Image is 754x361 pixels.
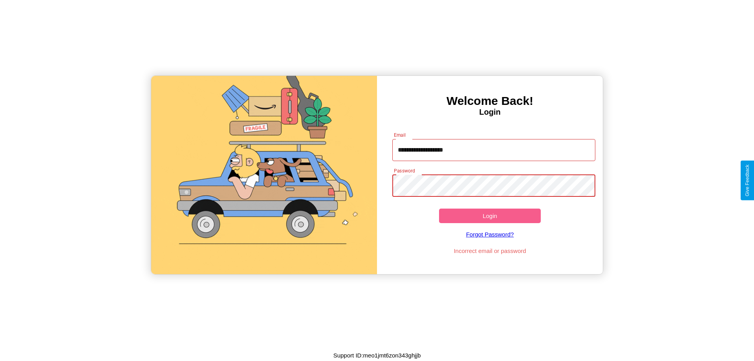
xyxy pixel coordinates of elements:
button: Login [439,209,541,223]
label: Email [394,132,406,138]
label: Password [394,167,415,174]
p: Incorrect email or password [388,246,592,256]
h3: Welcome Back! [377,94,603,108]
p: Support ID: meo1jmt6zon343ghjjb [333,350,421,361]
div: Give Feedback [745,165,750,196]
a: Forgot Password? [388,223,592,246]
img: gif [151,76,377,274]
h4: Login [377,108,603,117]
